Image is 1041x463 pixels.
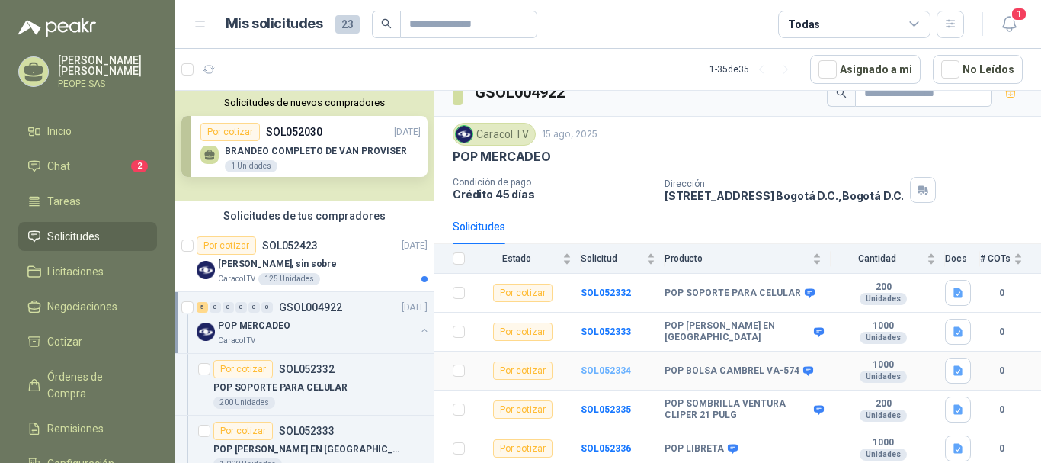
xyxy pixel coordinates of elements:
[197,236,256,255] div: Por cotizar
[980,403,1023,417] b: 0
[945,244,980,274] th: Docs
[226,13,323,35] h1: Mis solicitudes
[1011,7,1027,21] span: 1
[933,55,1023,84] button: No Leídos
[213,422,273,440] div: Por cotizar
[493,439,553,458] div: Por cotizar
[831,281,936,294] b: 200
[210,302,221,313] div: 0
[980,442,1023,456] b: 0
[860,410,907,422] div: Unidades
[175,201,434,230] div: Solicitudes de tus compradores
[831,244,945,274] th: Cantidad
[860,449,907,461] div: Unidades
[831,320,936,333] b: 1000
[995,11,1023,38] button: 1
[223,302,234,313] div: 0
[279,364,335,375] p: SOL052332
[47,298,117,315] span: Negociaciones
[213,397,275,409] div: 200 Unidades
[279,302,342,313] p: GSOL004922
[18,18,96,37] img: Logo peakr
[980,253,1011,264] span: # COTs
[788,16,820,33] div: Todas
[18,152,157,181] a: Chat2
[213,381,348,395] p: POP SOPORTE PARA CELULAR
[493,362,553,380] div: Por cotizar
[665,189,904,202] p: [STREET_ADDRESS] Bogotá D.C. , Bogotá D.C.
[542,127,597,142] p: 15 ago, 2025
[665,253,809,264] span: Producto
[47,193,81,210] span: Tareas
[18,257,157,286] a: Licitaciones
[18,292,157,321] a: Negociaciones
[218,335,255,347] p: Caracol TV
[474,253,559,264] span: Estado
[581,365,631,376] a: SOL052334
[493,284,553,302] div: Por cotizar
[18,362,157,408] a: Órdenes de Compra
[213,442,403,457] p: POP [PERSON_NAME] EN [GEOGRAPHIC_DATA]
[175,91,434,201] div: Solicitudes de nuevos compradoresPor cotizarSOL052030[DATE] BRANDEO COMPLETO DE VAN PROVISER1 Uni...
[181,97,428,108] button: Solicitudes de nuevos compradores
[47,368,143,402] span: Órdenes de Compra
[262,240,318,251] p: SOL052423
[175,354,434,416] a: Por cotizarSOL052332POP SOPORTE PARA CELULAR200 Unidades
[453,218,505,235] div: Solicitudes
[831,398,936,410] b: 200
[18,222,157,251] a: Solicitudes
[810,55,921,84] button: Asignado a mi
[581,443,631,454] a: SOL052336
[235,302,247,313] div: 0
[279,426,335,436] p: SOL052333
[980,325,1023,339] b: 0
[258,273,320,285] div: 125 Unidades
[197,302,208,313] div: 5
[18,414,157,443] a: Remisiones
[335,15,360,34] span: 23
[665,320,810,344] b: POP [PERSON_NAME] EN [GEOGRAPHIC_DATA]
[248,302,260,313] div: 0
[197,323,215,341] img: Company Logo
[197,298,431,347] a: 5 0 0 0 0 0 GSOL004922[DATE] Company LogoPOP MERCADEOCaracol TV
[831,359,936,371] b: 1000
[831,437,936,449] b: 1000
[493,323,553,341] div: Por cotizar
[860,371,907,383] div: Unidades
[453,123,536,146] div: Caracol TV
[980,364,1023,378] b: 0
[218,273,255,285] p: Caracol TV
[860,332,907,344] div: Unidades
[665,443,724,455] b: POP LIBRETA
[18,327,157,356] a: Cotizar
[665,398,810,422] b: POP SOMBRILLA VENTURA CLIPER 21 PULG
[581,326,631,337] a: SOL052333
[18,117,157,146] a: Inicio
[665,244,831,274] th: Producto
[980,286,1023,301] b: 0
[475,81,567,104] h3: GSOL004922
[175,230,434,292] a: Por cotizarSOL052423[DATE] Company Logo[PERSON_NAME], sin sobreCaracol TV125 Unidades
[453,149,551,165] p: POP MERCADEO
[456,126,472,143] img: Company Logo
[402,301,428,315] p: [DATE]
[581,288,631,298] a: SOL052332
[474,244,581,274] th: Estado
[213,360,273,378] div: Por cotizar
[131,160,148,172] span: 2
[381,18,392,29] span: search
[453,188,652,201] p: Crédito 45 días
[47,123,72,140] span: Inicio
[581,404,631,415] a: SOL052335
[261,302,273,313] div: 0
[218,319,290,333] p: POP MERCADEO
[453,177,652,188] p: Condición de pago
[47,263,104,280] span: Licitaciones
[47,333,82,350] span: Cotizar
[18,187,157,216] a: Tareas
[47,228,100,245] span: Solicitudes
